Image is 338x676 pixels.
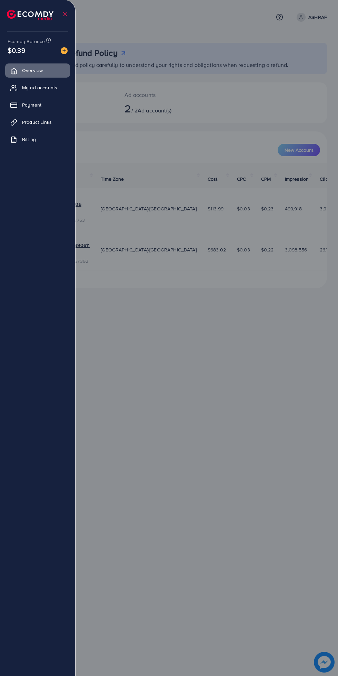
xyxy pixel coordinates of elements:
a: Payment [5,98,70,112]
span: $0.39 [8,45,26,55]
span: Overview [22,67,43,74]
span: Ecomdy Balance [8,38,45,45]
img: image [61,47,68,54]
img: logo [7,10,53,20]
a: Billing [5,132,70,146]
span: Product Links [22,119,52,126]
span: My ad accounts [22,84,57,91]
a: Overview [5,63,70,77]
a: My ad accounts [5,81,70,95]
span: Payment [22,101,41,108]
a: Product Links [5,115,70,129]
span: Billing [22,136,36,143]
